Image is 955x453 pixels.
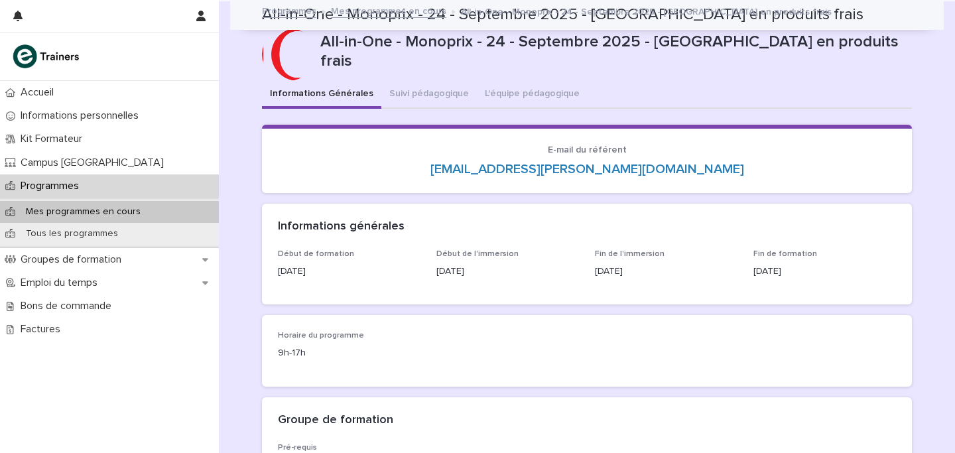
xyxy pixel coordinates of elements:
p: Campus [GEOGRAPHIC_DATA] [15,157,174,169]
a: [EMAIL_ADDRESS][PERSON_NAME][DOMAIN_NAME] [430,162,744,176]
button: Suivi pédagogique [381,81,477,109]
img: K0CqGN7SDeD6s4JG8KQk [11,43,84,70]
span: E-mail du référent [548,145,627,155]
p: Groupes de formation [15,253,132,266]
h2: Informations générales [278,220,405,234]
span: Pré-requis [278,444,317,452]
p: Accueil [15,86,64,99]
p: Programmes [15,180,90,192]
button: L'équipe pédagogique [477,81,588,109]
p: All-in-One - Monoprix - 24 - Septembre 2025 - [GEOGRAPHIC_DATA] en produits frais [320,32,907,71]
p: [DATE] [278,265,420,279]
span: Fin de formation [753,250,817,258]
span: Début de formation [278,250,354,258]
button: Informations Générales [262,81,381,109]
p: Emploi du temps [15,277,108,289]
p: 9h-17h [278,346,474,360]
p: Mes programmes en cours [15,206,151,218]
p: Informations personnelles [15,109,149,122]
p: All-in-One - Monoprix - 24 - Septembre 2025 - [GEOGRAPHIC_DATA] en produits frais [461,3,832,18]
p: Factures [15,323,71,336]
span: Début de l'immersion [436,250,519,258]
p: Tous les programmes [15,228,129,239]
span: Fin de l'immersion [595,250,665,258]
span: Horaire du programme [278,332,364,340]
p: Bons de commande [15,300,122,312]
p: [DATE] [436,265,579,279]
a: Programmes [262,3,316,18]
a: Mes programmes en cours [331,3,446,18]
p: [DATE] [753,265,896,279]
p: Kit Formateur [15,133,93,145]
h2: Groupe de formation [278,413,393,428]
p: [DATE] [595,265,737,279]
